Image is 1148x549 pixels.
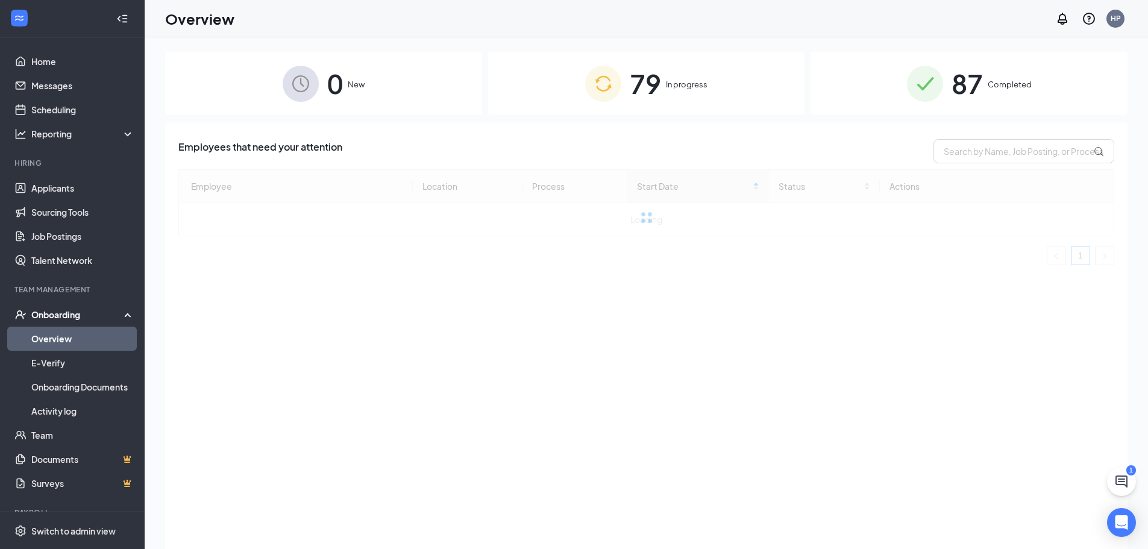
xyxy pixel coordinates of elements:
[14,525,27,537] svg: Settings
[1126,465,1136,475] div: 1
[31,200,134,224] a: Sourcing Tools
[14,309,27,321] svg: UserCheck
[31,248,134,272] a: Talent Network
[31,74,134,98] a: Messages
[666,78,707,90] span: In progress
[31,128,135,140] div: Reporting
[31,375,134,399] a: Onboarding Documents
[116,13,128,25] svg: Collapse
[13,12,25,24] svg: WorkstreamLogo
[1114,474,1129,489] svg: ChatActive
[1111,13,1121,24] div: HP
[1082,11,1096,26] svg: QuestionInfo
[31,423,134,447] a: Team
[14,507,132,518] div: Payroll
[14,128,27,140] svg: Analysis
[31,327,134,351] a: Overview
[31,176,134,200] a: Applicants
[1107,467,1136,496] button: ChatActive
[1055,11,1070,26] svg: Notifications
[327,63,343,104] span: 0
[1107,508,1136,537] div: Open Intercom Messenger
[988,78,1032,90] span: Completed
[31,471,134,495] a: SurveysCrown
[14,158,132,168] div: Hiring
[31,399,134,423] a: Activity log
[31,525,116,537] div: Switch to admin view
[31,351,134,375] a: E-Verify
[31,98,134,122] a: Scheduling
[31,224,134,248] a: Job Postings
[952,63,983,104] span: 87
[178,139,342,163] span: Employees that need your attention
[31,49,134,74] a: Home
[933,139,1114,163] input: Search by Name, Job Posting, or Process
[31,447,134,471] a: DocumentsCrown
[14,284,132,295] div: Team Management
[348,78,365,90] span: New
[31,309,124,321] div: Onboarding
[630,63,661,104] span: 79
[165,8,234,29] h1: Overview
